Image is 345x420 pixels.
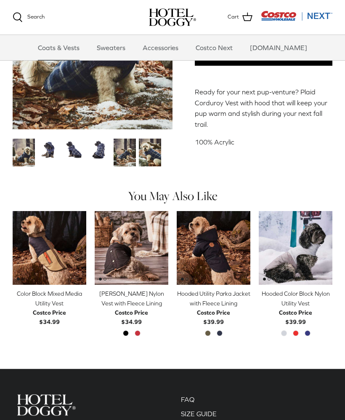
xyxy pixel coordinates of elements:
div: Costco Price [197,308,230,317]
p: 100% Acrylic [195,137,332,148]
a: Thumbnail Link [114,139,136,166]
a: Thumbnail Link [38,139,60,161]
img: hoteldoggycom [149,8,196,26]
a: Thumbnail Link [139,139,161,166]
a: Costco Next [188,35,240,60]
span: Cart [228,13,239,21]
a: FAQ [181,396,194,403]
a: Thumbnail Link [63,139,85,161]
img: tan dog wearing a blue & brown vest [13,211,86,285]
a: Coats & Vests [30,35,87,60]
h4: You May Also Like [13,190,332,203]
a: hoteldoggy.com hoteldoggycom [149,8,196,26]
div: Costco Price [279,308,312,317]
p: Ready for your next pup-venture? Plaid Corduroy Vest with hood that will keep your pup warm and s... [195,87,332,130]
span: Search [27,13,45,20]
a: Accessories [135,35,186,60]
a: Visit Costco Next [261,16,332,22]
div: Costco Price [33,308,66,317]
a: Melton Nylon Vest with Fleece Lining [95,211,168,285]
a: Color Block Mixed Media Utility Vest [13,211,86,285]
a: Hooded Color Block Nylon Utility Vest [259,211,332,285]
b: $34.99 [33,308,66,325]
b: $39.99 [197,308,230,325]
a: Sweaters [89,35,133,60]
b: $39.99 [279,308,312,325]
img: Costco Next [261,11,332,21]
div: Color Block Mixed Media Utility Vest [13,289,86,308]
img: Hotel Doggy Costco Next [17,394,76,416]
div: Costco Price [115,308,148,317]
a: [PERSON_NAME] Nylon Vest with Fleece Lining Costco Price$34.99 [95,289,168,327]
a: Hooded Color Block Nylon Utility Vest Costco Price$39.99 [259,289,332,327]
div: Hooded Utility Parka Jacket with Fleece Lining [177,289,250,308]
a: Hooded Utility Parka Jacket with Fleece Lining [177,211,250,285]
div: Hooded Color Block Nylon Utility Vest [259,289,332,308]
a: Hooded Utility Parka Jacket with Fleece Lining Costco Price$39.99 [177,289,250,327]
a: Color Block Mixed Media Utility Vest Costco Price$34.99 [13,289,86,327]
a: Thumbnail Link [13,139,35,166]
a: SIZE GUIDE [181,410,217,417]
b: $34.99 [115,308,148,325]
a: Cart [228,12,252,23]
a: Search [13,12,45,22]
a: [DOMAIN_NAME] [242,35,315,60]
a: Thumbnail Link [88,139,111,161]
div: [PERSON_NAME] Nylon Vest with Fleece Lining [95,289,168,308]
